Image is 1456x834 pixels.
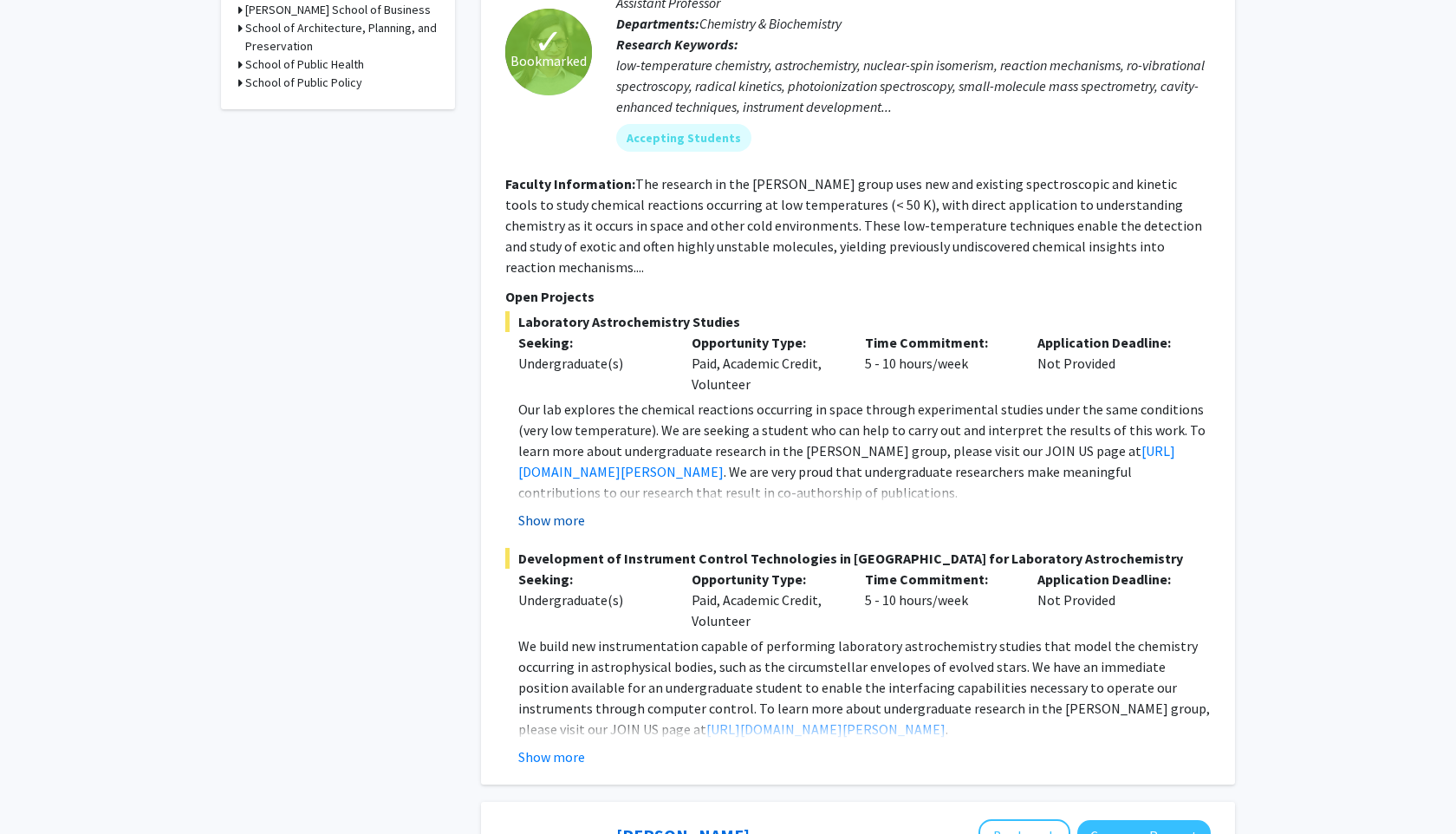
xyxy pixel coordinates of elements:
[505,175,635,192] b: Faculty Information:
[865,569,1012,590] p: Time Commitment:
[616,15,699,32] b: Departments:
[534,33,563,50] span: ✓
[852,332,1025,394] div: 5 - 10 hours/week
[692,332,839,353] p: Opportunity Type:
[518,635,1211,740] p: We build new instrumentation capable of performing laboratory astrochemistry studies that model t...
[245,19,438,55] h3: School of Architecture, Planning, and Preservation
[616,36,738,53] b: Research Keywords:
[505,548,1211,569] span: Development of Instrument Control Technologies in [GEOGRAPHIC_DATA] for Laboratory Astrochemistry
[245,55,364,74] h3: School of Public Health
[13,756,74,821] iframe: Chat
[692,569,839,590] p: Opportunity Type:
[1037,569,1185,590] p: Application Deadline:
[679,569,852,631] div: Paid, Academic Credit, Volunteer
[865,332,1012,353] p: Time Commitment:
[699,15,842,32] span: Chemistry & Biochemistry
[518,353,666,374] div: Undergraduate(s)
[518,590,666,610] div: Undergraduate(s)
[245,74,362,92] h3: School of Public Policy
[518,746,585,767] button: Show more
[245,1,431,19] h3: [PERSON_NAME] School of Business
[616,55,1211,117] div: low-temperature chemistry, astrochemistry, nuclear-spin isomerism, reaction mechanisms, ro-vibrat...
[679,332,852,394] div: Paid, Academic Credit, Volunteer
[1024,569,1198,631] div: Not Provided
[518,332,666,353] p: Seeking:
[505,311,1211,332] span: Laboratory Astrochemistry Studies
[518,510,585,531] button: Show more
[616,124,751,152] mat-chip: Accepting Students
[706,720,946,738] a: [URL][DOMAIN_NAME][PERSON_NAME]
[518,569,666,590] p: Seeking:
[1037,332,1185,353] p: Application Deadline:
[505,286,1211,307] p: Open Projects
[510,50,587,71] span: Bookmarked
[852,569,1025,631] div: 5 - 10 hours/week
[505,175,1202,276] fg-read-more: The research in the [PERSON_NAME] group uses new and existing spectroscopic and kinetic tools to ...
[518,399,1211,503] p: Our lab explores the chemical reactions occurring in space through experimental studies under the...
[1024,332,1198,394] div: Not Provided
